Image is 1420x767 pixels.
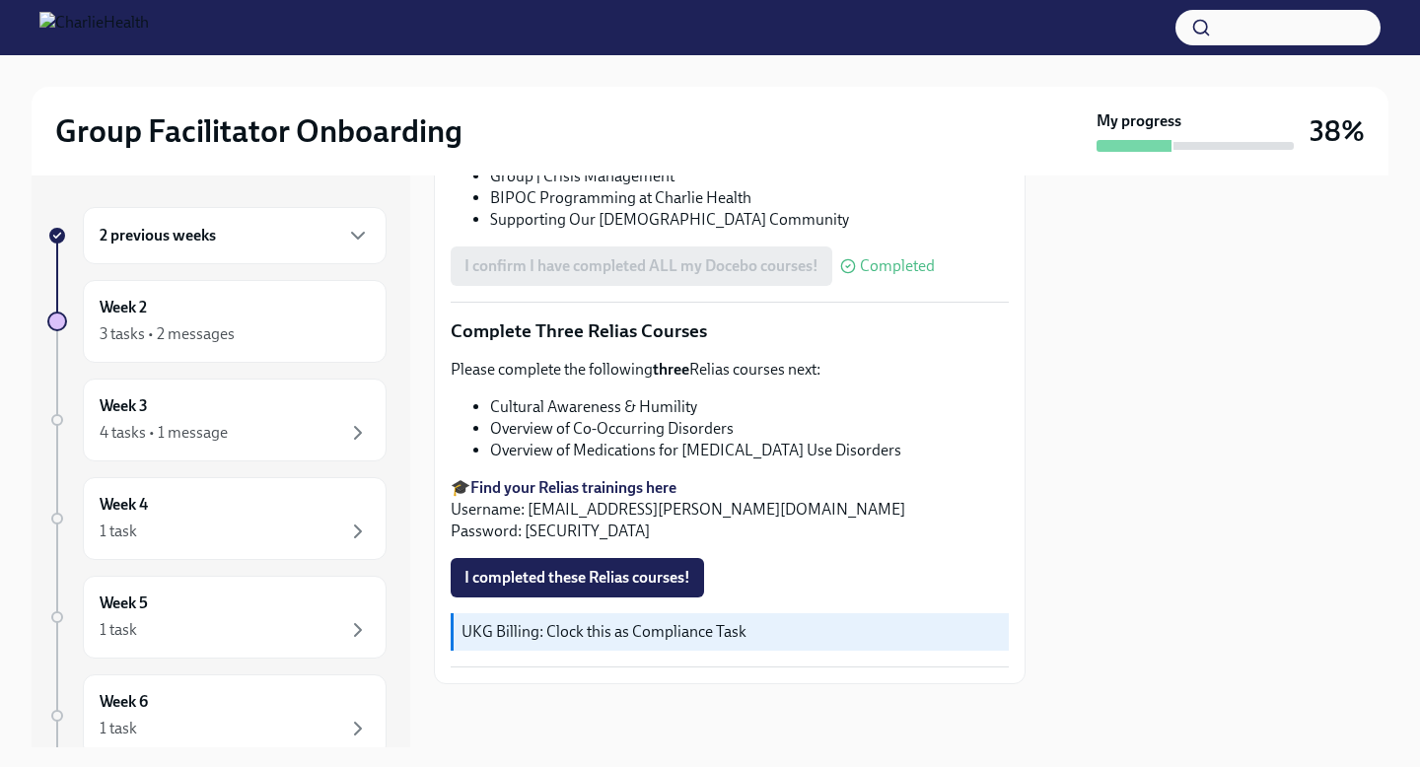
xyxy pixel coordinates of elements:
[100,395,148,417] h6: Week 3
[100,691,148,713] h6: Week 6
[100,718,137,739] div: 1 task
[653,360,689,379] strong: three
[470,478,676,497] a: Find your Relias trainings here
[490,396,1009,418] li: Cultural Awareness & Humility
[451,558,704,597] button: I completed these Relias courses!
[461,621,1001,643] p: UKG Billing: Clock this as Compliance Task
[100,521,137,542] div: 1 task
[100,323,235,345] div: 3 tasks • 2 messages
[100,422,228,444] div: 4 tasks • 1 message
[39,12,149,43] img: CharlieHealth
[464,568,690,588] span: I completed these Relias courses!
[490,209,1009,231] li: Supporting Our [DEMOGRAPHIC_DATA] Community
[451,318,1009,344] p: Complete Three Relias Courses
[490,166,1009,187] li: Group | Crisis Management
[490,440,1009,461] li: Overview of Medications for [MEDICAL_DATA] Use Disorders
[47,280,387,363] a: Week 23 tasks • 2 messages
[1310,113,1365,149] h3: 38%
[451,477,1009,542] p: 🎓 Username: [EMAIL_ADDRESS][PERSON_NAME][DOMAIN_NAME] Password: [SECURITY_DATA]
[490,418,1009,440] li: Overview of Co-Occurring Disorders
[100,593,148,614] h6: Week 5
[47,576,387,659] a: Week 51 task
[100,297,147,318] h6: Week 2
[100,494,148,516] h6: Week 4
[490,187,1009,209] li: BIPOC Programming at Charlie Health
[47,477,387,560] a: Week 41 task
[83,207,387,264] div: 2 previous weeks
[451,359,1009,381] p: Please complete the following Relias courses next:
[47,379,387,461] a: Week 34 tasks • 1 message
[55,111,462,151] h2: Group Facilitator Onboarding
[1097,110,1181,132] strong: My progress
[860,258,935,274] span: Completed
[100,225,216,246] h6: 2 previous weeks
[100,619,137,641] div: 1 task
[47,674,387,757] a: Week 61 task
